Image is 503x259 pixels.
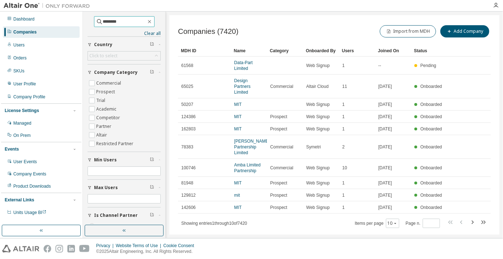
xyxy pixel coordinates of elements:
[306,205,330,210] span: Web Signup
[234,126,242,131] a: MIT
[306,84,329,89] span: Altair Cloud
[79,245,90,253] img: youtube.svg
[13,68,25,74] div: SKUs
[342,192,345,198] span: 1
[234,162,261,173] a: Amba Limited Partnership
[44,245,51,253] img: facebook.svg
[88,64,161,80] button: Company Category
[96,243,116,249] div: Privacy
[94,42,112,48] span: Country
[355,219,399,228] span: Items per page
[306,165,330,171] span: Web Signup
[4,2,94,9] img: Altair One
[13,29,37,35] div: Companies
[378,63,381,68] span: --
[342,114,345,120] span: 1
[234,193,240,198] a: mit
[5,108,39,113] div: License Settings
[234,114,242,119] a: MIT
[5,197,34,203] div: External Links
[406,219,440,228] span: Page n.
[342,165,347,171] span: 10
[5,146,19,152] div: Events
[378,192,392,198] span: [DATE]
[96,88,116,96] label: Prospect
[88,52,160,60] div: Click to select
[380,25,436,37] button: Import from MDH
[150,70,154,75] span: Clear filter
[234,60,253,71] a: Data-Part Limited
[96,222,105,231] label: Yes
[88,37,161,53] button: Country
[234,180,242,186] a: MIT
[378,126,392,132] span: [DATE]
[420,193,442,198] span: Onboarded
[342,45,372,57] div: Users
[378,180,392,186] span: [DATE]
[116,243,163,249] div: Website Terms of Use
[342,180,345,186] span: 1
[342,205,345,210] span: 1
[270,192,287,198] span: Prospect
[94,185,118,191] span: Max Users
[420,180,442,186] span: Onboarded
[306,114,330,120] span: Web Signup
[13,210,46,215] span: Units Usage BI
[150,157,154,163] span: Clear filter
[306,192,330,198] span: Web Signup
[234,78,250,95] a: Design Partners Limited
[420,114,442,119] span: Onboarded
[378,114,392,120] span: [DATE]
[181,84,193,89] span: 65025
[306,102,330,107] span: Web Signup
[181,114,196,120] span: 124386
[150,213,154,218] span: Clear filter
[181,192,196,198] span: 129812
[96,249,199,255] p: © 2025 Altair Engineering, Inc. All Rights Reserved.
[342,144,345,150] span: 2
[181,221,247,226] span: Showing entries 1 through 10 of 7420
[13,16,35,22] div: Dashboard
[96,105,118,113] label: Academic
[13,133,31,138] div: On Prem
[420,126,442,131] span: Onboarded
[420,165,442,170] span: Onboarded
[13,42,25,48] div: Users
[181,165,196,171] span: 100746
[89,53,117,59] div: Click to select
[96,122,113,131] label: Partner
[342,126,345,132] span: 1
[150,42,154,48] span: Clear filter
[378,84,392,89] span: [DATE]
[440,25,489,37] button: Add Company
[88,152,161,168] button: Min Users
[306,126,330,132] span: Web Signup
[13,183,51,189] div: Product Downloads
[234,205,242,210] a: MIT
[150,185,154,191] span: Clear filter
[420,144,442,149] span: Onboarded
[88,31,161,36] a: Clear all
[234,102,242,107] a: MIT
[55,245,63,253] img: instagram.svg
[96,96,107,105] label: Trial
[378,165,392,171] span: [DATE]
[2,245,39,253] img: altair_logo.svg
[181,144,193,150] span: 78383
[270,180,287,186] span: Prospect
[94,70,138,75] span: Company Category
[270,144,293,150] span: Commercial
[414,45,444,57] div: Status
[88,180,161,196] button: Max Users
[342,84,347,89] span: 11
[420,102,442,107] span: Onboarded
[388,220,397,226] button: 10
[306,180,330,186] span: Web Signup
[96,79,123,88] label: Commercial
[181,63,193,68] span: 61568
[270,165,293,171] span: Commercial
[420,205,442,210] span: Onboarded
[270,114,287,120] span: Prospect
[13,94,45,100] div: Company Profile
[270,84,293,89] span: Commercial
